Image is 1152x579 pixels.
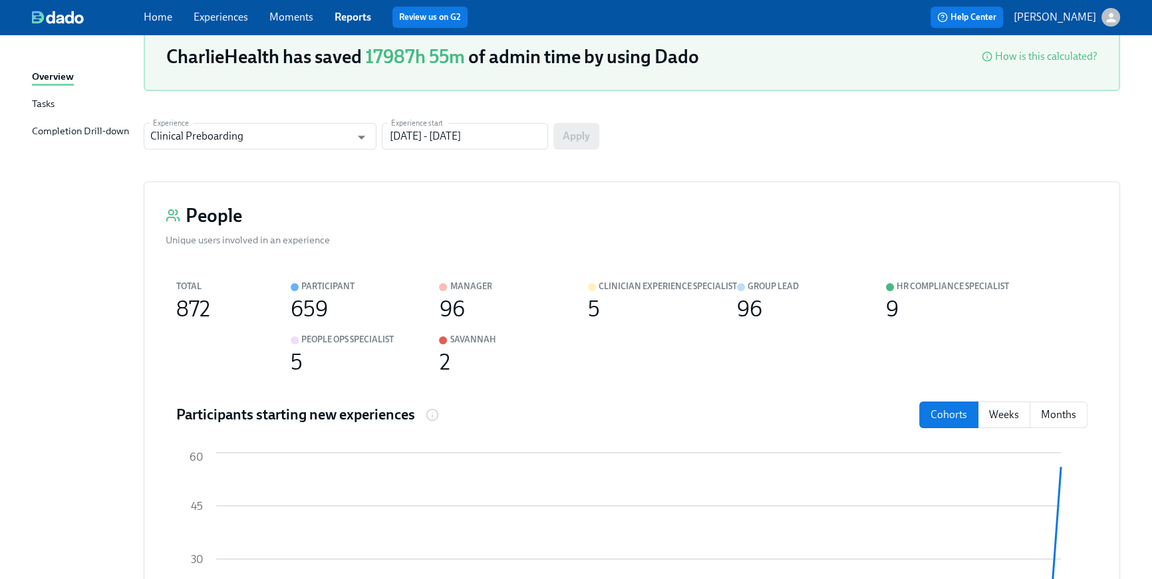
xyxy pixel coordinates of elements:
a: Reports [335,11,371,23]
h3: CharlieHealth has saved of admin time by using Dado [166,45,699,68]
div: Clinician Experience Specialist [599,279,737,294]
div: Participant [301,279,355,294]
h3: People [186,203,242,227]
button: Review us on G2 [392,7,468,28]
a: Tasks [32,96,133,113]
div: 96 [439,302,464,316]
button: months [1030,402,1087,428]
a: Overview [32,69,133,86]
div: Completion Drill-down [32,124,129,140]
tspan: 30 [191,553,203,566]
div: date filter [919,402,1087,428]
button: weeks [978,402,1030,428]
div: Group Lead [748,279,799,294]
div: Overview [32,69,74,86]
p: Cohorts [931,407,967,422]
tspan: 60 [190,451,203,463]
tspan: 45 [191,500,203,513]
div: Tasks [32,96,55,113]
span: Help Center [937,11,996,24]
a: Moments [269,11,313,23]
div: People Ops Specialist [301,332,394,347]
div: 96 [737,302,762,316]
button: [PERSON_NAME] [1014,8,1120,27]
img: dado [32,11,84,24]
div: 872 [176,302,210,316]
p: Weeks [989,407,1019,422]
a: Completion Drill-down [32,124,133,140]
div: 9 [886,302,899,316]
div: Savannah [450,332,496,347]
p: [PERSON_NAME] [1014,10,1096,25]
div: 5 [588,302,600,316]
button: cohorts [919,402,978,428]
div: 5 [291,355,303,370]
button: Help Center [931,7,1003,28]
div: HR Compliance Specialist [897,279,1009,294]
svg: Number of participants that started this experience in each cohort, week or month [426,408,439,421]
div: Total [176,279,202,294]
a: Home [144,11,172,23]
div: Unique users involved in an experience [166,233,330,247]
h4: Participants starting new experiences [176,405,415,425]
a: Experiences [194,11,248,23]
span: 17987h 55m [365,45,465,68]
div: 2 [439,355,450,370]
a: Review us on G2 [399,11,461,24]
div: How is this calculated? [995,49,1097,64]
button: Open [351,127,372,148]
a: dado [32,11,144,24]
p: Months [1041,407,1076,422]
div: 659 [291,302,328,316]
div: Manager [450,279,492,294]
